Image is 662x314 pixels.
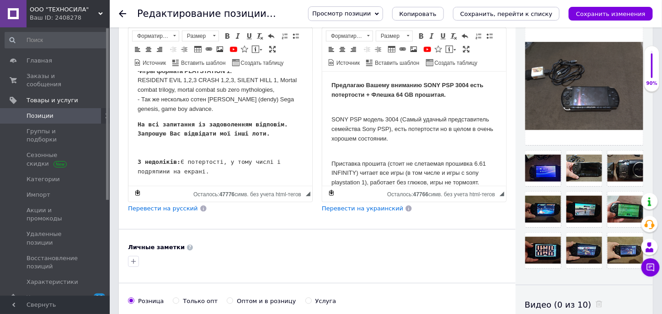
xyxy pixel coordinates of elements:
[365,58,421,68] a: Вставить шаблон
[641,258,660,277] button: Чат с покупателем
[180,59,225,67] span: Вставить шаблон
[413,191,428,198] span: 47766
[244,31,254,41] a: Подчеркнутый (Ctrl+U)
[576,10,646,17] i: Сохранить изменения
[30,14,110,22] div: Ваш ID: 2408278
[240,59,284,67] span: Создать таблицу
[306,192,310,196] span: Перетащите для изменения размера
[119,10,126,17] div: Вернуться назад
[322,72,506,186] iframe: Визуальный текстовый редактор, 321E22C5-4B8A-4E67-AE22-27F26FAB818C
[326,31,373,42] a: Форматирование
[27,72,85,89] span: Заказы и сообщения
[416,31,426,41] a: Полужирный (Ctrl+B)
[398,44,408,54] a: Вставить/Редактировать ссылку (Ctrl+L)
[525,300,591,309] span: Видео (0 из 10)
[337,44,347,54] a: По центру
[438,31,448,41] a: Подчеркнутый (Ctrl+U)
[644,46,660,92] div: 90% Качество заполнения
[326,31,364,41] span: Форматирование
[291,31,301,41] a: Вставить / удалить маркированный список
[155,44,165,54] a: По правому краю
[128,72,312,186] iframe: Визуальный текстовый редактор, ABBA1FF9-857E-45CA-B18E-655A45C06E94
[376,31,413,42] a: Размер
[237,297,296,305] div: Оптом и в розницу
[179,44,189,54] a: Увеличить отступ
[280,31,290,41] a: Вставить / удалить нумерованный список
[500,192,504,196] span: Перетащите для изменения размера
[27,112,53,120] span: Позиции
[133,188,143,198] a: Сделать резервную копию сейчас
[133,58,167,68] a: Источник
[193,44,203,54] a: Таблица
[222,31,232,41] a: Полужирный (Ctrl+B)
[27,151,85,167] span: Сезонные скидки
[9,78,175,135] p: Приставка прошита (стоит не слетаемая прошивка 6.61 INFINITY) читает все игры (в том числе и игры...
[422,44,432,54] a: Добавить видео с YouTube
[461,44,471,54] a: Развернуть
[144,44,154,54] a: По центру
[326,188,336,198] a: Сделать резервную копию сейчас
[425,58,479,68] a: Создать таблицу
[409,44,419,54] a: Изображение
[387,189,500,198] div: Подсчет символов
[312,10,371,17] span: Просмотр позиции
[27,230,85,246] span: Удаленные позиции
[266,31,276,41] a: Отменить (Ctrl+Z)
[427,31,437,41] a: Курсив (Ctrl+I)
[326,44,336,54] a: По левому краю
[9,49,160,66] strong: На всі запитання із задоволенням відповім. Запрошую Вас відвідати мої інші лоти.
[182,31,219,42] a: Размер
[376,31,404,41] span: Размер
[219,191,235,198] span: 47776
[27,96,78,105] span: Товары и услуги
[373,44,383,54] a: Увеличить отступ
[433,59,478,67] span: Создать таблицу
[326,58,361,68] a: Источник
[255,31,265,41] a: Убрать форматирование
[9,10,161,26] strong: Предлагаю Вашему вниманию SONY PSP 3004 есть потертости + Флешка 64 GB прошитая.
[460,10,553,17] i: Сохранить, перейти к списку
[138,297,164,305] div: Розница
[267,44,278,54] a: Развернуть
[433,44,443,54] a: Вставить иконку
[387,44,397,54] a: Таблица
[9,87,52,94] strong: З недоліків:
[27,127,85,144] span: Группы и подборки
[400,10,437,17] span: Копировать
[30,5,98,14] span: ООО "ТЕХНОСИЛА"
[141,59,166,67] span: Источник
[94,293,105,301] span: 16
[474,31,484,41] a: Вставить / удалить нумерованный список
[315,297,336,305] div: Услуга
[27,206,85,223] span: Акции и промокоды
[27,175,60,183] span: Категории
[5,32,108,48] input: Поиск
[132,31,179,42] a: Форматирование
[569,7,653,21] button: Сохранить изменения
[183,297,218,305] div: Только опт
[335,59,360,67] span: Источник
[27,293,68,302] span: Уведомления
[27,57,52,65] span: Главная
[137,8,524,19] h1: Редактирование позиции: Sony PSP 3004 прошита + флешка 64GB з іграми.
[240,44,250,54] a: Вставить иконку
[362,44,372,54] a: Уменьшить отступ
[27,191,50,199] span: Импорт
[27,254,85,271] span: Восстановление позиций
[9,48,175,105] pre: Переведенный текст: На всі запитання із задоволенням відповім. Запрошую Вас відвідати мої інші ло...
[322,205,403,212] span: Перевести на украинский
[9,34,175,72] p: SONY PSP модель 3004 (Самый удачный представитель семейства Sony PSP), есть потертости но в целом...
[460,31,470,41] a: Отменить (Ctrl+Z)
[133,31,170,41] span: Форматирование
[128,244,185,251] b: Личные заметки
[392,7,444,21] button: Копировать
[171,58,227,68] a: Вставить шаблон
[193,189,306,198] div: Подсчет символов
[168,44,178,54] a: Уменьшить отступ
[182,31,210,41] span: Размер
[231,58,285,68] a: Создать таблицу
[444,44,458,54] a: Вставить сообщение
[133,44,143,54] a: По левому краю
[27,278,78,286] span: Характеристики
[348,44,358,54] a: По правому краю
